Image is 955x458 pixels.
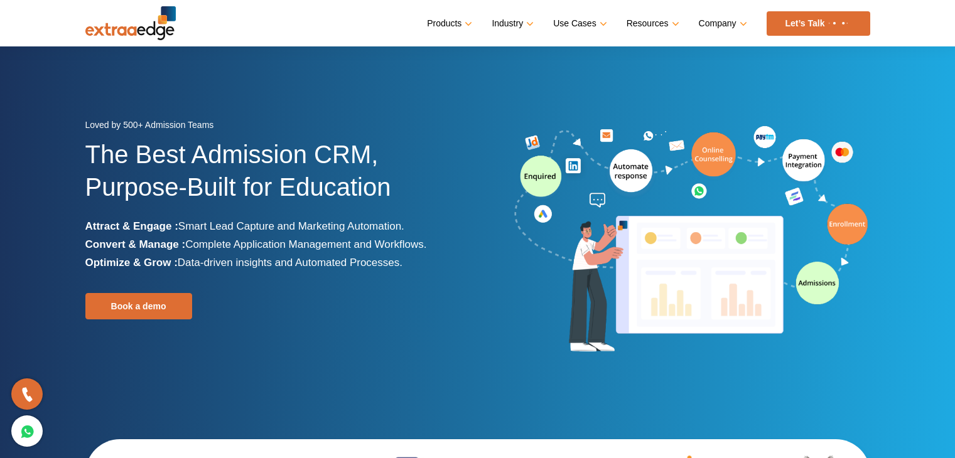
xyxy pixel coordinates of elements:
a: Resources [627,14,677,33]
b: Optimize & Grow : [85,257,178,269]
a: Book a demo [85,293,192,319]
a: Products [427,14,470,33]
span: Smart Lead Capture and Marketing Automation. [178,220,404,232]
a: Company [699,14,745,33]
span: Data-driven insights and Automated Processes. [178,257,402,269]
a: Industry [492,14,531,33]
img: admission-software-home-page-header [512,123,870,357]
b: Convert & Manage : [85,238,186,250]
a: Use Cases [553,14,604,33]
b: Attract & Engage : [85,220,178,232]
div: Loved by 500+ Admission Teams [85,116,468,138]
a: Let’s Talk [767,11,870,36]
span: Complete Application Management and Workflows. [185,238,426,250]
h1: The Best Admission CRM, Purpose-Built for Education [85,138,468,217]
